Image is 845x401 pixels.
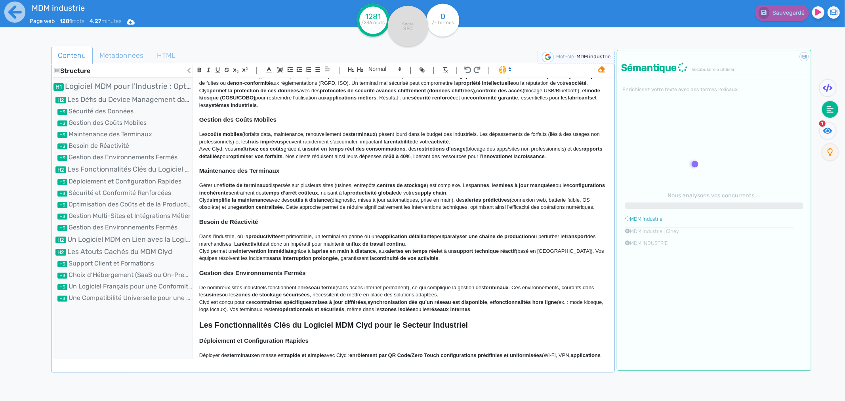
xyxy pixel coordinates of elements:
strong: production [328,73,355,79]
strong: opérationnels et sécurisés [279,306,344,312]
a: Métadonnées [93,47,150,65]
strong: terminaux [229,352,254,358]
tspan: SEO [403,25,412,31]
li: Gestion des Environnements Fermés [53,153,193,162]
a: MDM Industrie | Ciney [630,228,679,234]
span: ) est complexe. Les [427,182,471,188]
li: Sécurité des Données [53,107,193,116]
span: dispersés sur plusieurs sites (usines, entrepôts, [269,182,377,188]
strong: supply chain [415,190,446,196]
tspan: Score [402,21,414,27]
strong: contrôle des accès [476,88,523,94]
li: Gestion Multi-Sites et Intégrations Métier [53,211,193,221]
span: . [439,255,440,261]
strong: Gestion des Environnements Fermés [199,269,306,276]
strong: productivité globale [347,190,396,196]
strong: société [569,80,587,86]
span: HTML [151,45,182,66]
span: ou les [555,182,569,188]
span: pour restreindre l’utilisation aux [255,95,326,101]
strong: usines [206,292,222,298]
strong: enrôlement par QR Code/Zero Touch [349,352,439,358]
span: Déployer des [199,352,230,358]
span: Aligment [322,64,333,74]
span: , les [489,182,499,188]
a: Contenu [51,47,93,65]
span: est donc un impératif pour maintenir un [263,241,352,247]
strong: croissance [518,153,545,159]
strong: réactivité [240,241,263,247]
span: ou les [222,292,236,298]
tspan: /236 mots [361,20,385,25]
strong: rapide et simple [285,352,324,358]
span: | [433,65,435,75]
img: logo_orange.svg [13,13,19,19]
span: Page web [30,18,55,25]
span: , nuisant à la [318,190,347,196]
strong: zones isolées [382,306,416,312]
span: Les données industrielles (plans techniques, rapports de [199,73,328,79]
strong: réseau fermé [303,285,336,290]
span: | [256,65,258,75]
img: google-serp-logo.png [542,52,554,62]
span: . Elles sont exposées à des [476,73,539,79]
span: de votre [412,139,431,145]
span: , même dans les [344,306,382,312]
span: est primordiale, un terminal en panne ou une [278,233,380,239]
span: en masse est [254,352,285,358]
strong: fonctionnalités hors ligne [494,299,557,305]
span: et une [456,95,470,101]
span: Dans l’industrie, où la [199,233,248,239]
strong: outils à distance [290,197,330,203]
span: et à un [438,248,454,254]
strong: zones de stockage sécurisées [236,292,309,298]
strong: réseaux internes [429,306,470,312]
li: Les Défis du Device Management dans le Secteur Industriel [53,94,193,105]
span: , garantissant la [338,255,374,261]
span: Clyd est conçu pour ces [199,299,254,305]
span: Métadonnées [93,45,150,66]
span: , des [406,146,417,152]
span: avec Clyd : [324,352,349,358]
span: peut [434,233,444,239]
span: . [446,190,448,196]
span: (diagnostic, mises à jour automatiques, prise en main), des [330,197,465,203]
li: Une Compatibilité Universelle pour une Flexibilité Maximale [53,293,193,303]
div: v 4.0.25 [22,13,39,19]
span: De nombreux sites industriels fonctionnent en [199,285,303,290]
span: entraînent des [231,190,264,196]
strong: rentabilité [388,139,412,145]
strong: contraintes spécifiques [254,299,312,305]
strong: Les Fonctionnalités Clés du Logiciel MDM Clyd pour le Secteur Industriel [199,321,468,329]
div: Domaine: [DOMAIN_NAME] [21,21,90,27]
li: Les Atouts Cachés du MDM Clyd [53,246,193,257]
span: Avec Clyd, vous [199,146,236,152]
span: , libérant des ressources pour l’ [410,153,482,159]
span: . [470,306,472,312]
strong: transport [565,233,587,239]
span: Clyd [199,88,210,94]
strong: conformité garantie [470,95,518,101]
input: title [30,2,283,14]
strong: risques de cyberattaques [539,73,601,79]
strong: protocoles de sécurité avancés [320,88,397,94]
span: MDM industrie [576,53,610,59]
span: . [405,241,406,247]
li: Maintenance des Terminaux [53,130,193,139]
span: Les [199,131,208,137]
span: , nécessitent de mettre en place des solutions adaptées. [310,292,438,298]
strong: simplifie la maintenance [210,197,269,203]
strong: continuité de vos activités [374,255,439,261]
strong: suivi en temps réel des consommations [308,146,405,152]
span: , [366,299,368,305]
small: Enrichissez votre texte avec des termes lexicaux. [621,86,739,92]
strong: mises à jour différées [313,299,366,305]
strong: innovation [482,153,508,159]
span: , aux [376,248,387,254]
span: pour [220,153,230,159]
span: ou perturber le [531,233,565,239]
a: MDM INDUSTRIE [630,240,668,246]
strong: alertes prédictives [465,197,510,203]
span: I.Assistant [495,65,514,74]
span: (Wi-Fi, VPN, [542,352,570,358]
